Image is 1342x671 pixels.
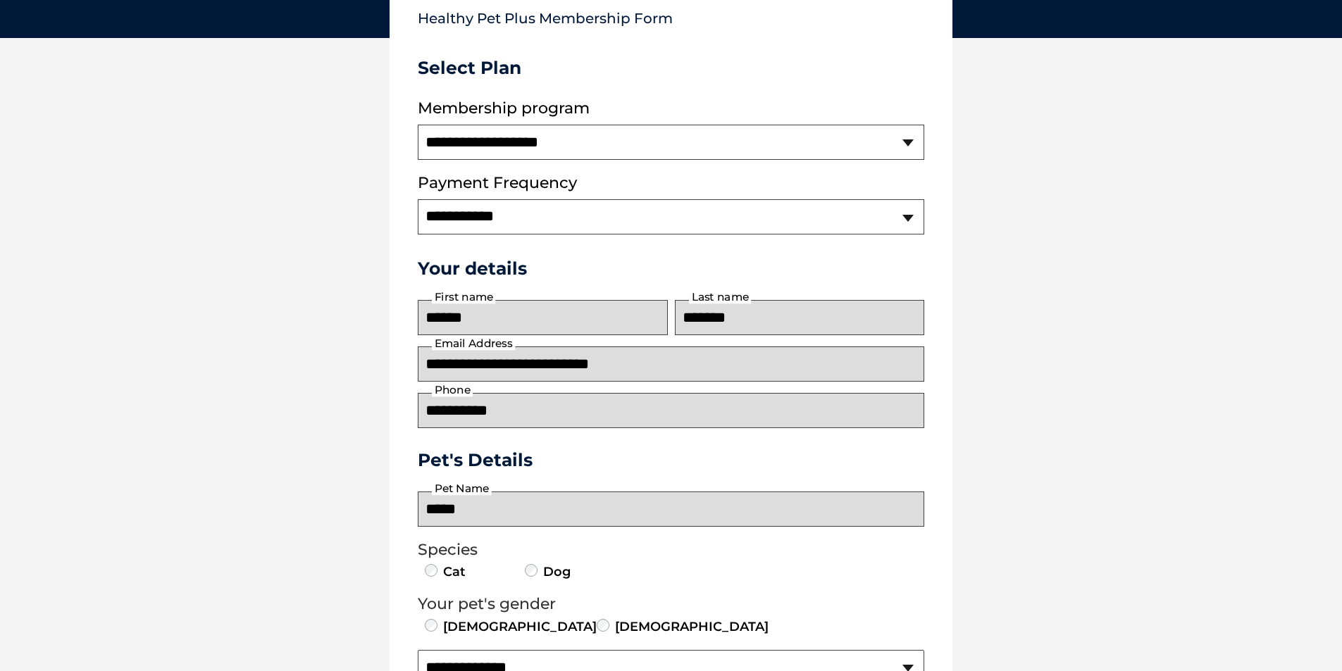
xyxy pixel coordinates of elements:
[418,541,924,559] legend: Species
[418,174,577,192] label: Payment Frequency
[418,258,924,279] h3: Your details
[418,4,924,27] p: Healthy Pet Plus Membership Form
[689,291,751,303] label: Last name
[418,99,924,118] label: Membership program
[418,57,924,78] h3: Select Plan
[432,291,495,303] label: First name
[432,337,515,350] label: Email Address
[432,384,473,396] label: Phone
[418,595,924,613] legend: Your pet's gender
[412,449,930,470] h3: Pet's Details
